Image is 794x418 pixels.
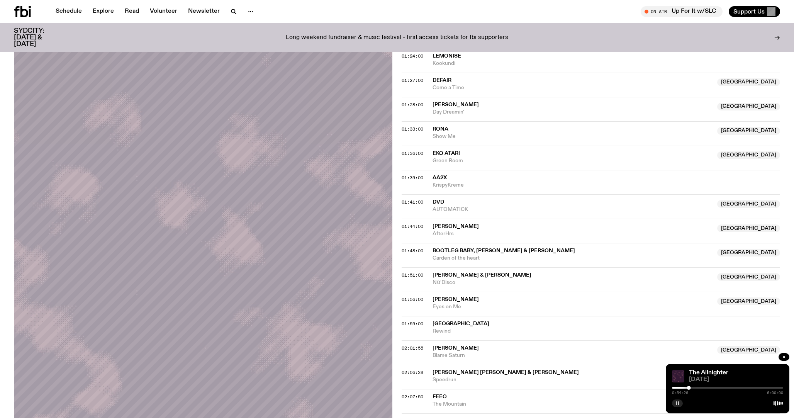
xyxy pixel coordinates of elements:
span: Green Room [433,157,713,165]
span: AUTOMATICK [433,206,713,213]
button: 01:36:00 [402,151,423,156]
span: [PERSON_NAME] & [PERSON_NAME] [433,272,531,278]
button: 02:06:28 [402,370,423,375]
span: 01:48:00 [402,248,423,254]
button: 01:44:00 [402,224,423,229]
span: [GEOGRAPHIC_DATA] [717,127,780,135]
span: Nữ Disco [433,279,713,286]
span: Garden of the heart [433,255,713,262]
span: 01:44:00 [402,223,423,229]
span: [GEOGRAPHIC_DATA] [433,321,489,326]
button: 02:07:50 [402,395,423,399]
p: Long weekend fundraiser & music festival - first access tickets for fbi supporters [286,34,508,41]
a: Newsletter [183,6,224,17]
button: 01:51:00 [402,273,423,277]
span: 02:06:28 [402,369,423,376]
span: [GEOGRAPHIC_DATA] [717,297,780,305]
a: Read [120,6,144,17]
span: [PERSON_NAME] [433,345,479,351]
span: Kookundi [433,60,780,67]
span: [PERSON_NAME] [433,102,479,107]
span: [GEOGRAPHIC_DATA] [717,346,780,354]
span: [GEOGRAPHIC_DATA] [717,200,780,208]
button: Support Us [729,6,780,17]
span: 01:28:00 [402,102,423,108]
button: 01:27:00 [402,78,423,83]
span: RONA [433,126,448,132]
span: Eyes on Me [433,303,713,311]
a: Volunteer [145,6,182,17]
span: [GEOGRAPHIC_DATA] [717,151,780,159]
span: Show Me [433,133,713,140]
a: Schedule [51,6,87,17]
span: 01:36:00 [402,150,423,156]
span: Support Us [733,8,765,15]
a: Explore [88,6,119,17]
span: Blame Saturn [433,352,713,359]
span: [GEOGRAPHIC_DATA] [717,273,780,281]
span: 02:07:50 [402,394,423,400]
span: 02:01:55 [402,345,423,351]
span: Lemonise [433,53,461,59]
span: 01:59:00 [402,321,423,327]
span: [GEOGRAPHIC_DATA] [717,224,780,232]
span: 0:54:26 [672,391,688,395]
span: EKO ATARI [433,151,460,156]
span: 01:33:00 [402,126,423,132]
button: 01:24:00 [402,54,423,58]
span: 01:24:00 [402,53,423,59]
h3: SYDCITY: [DATE] & [DATE] [14,28,63,48]
button: 01:33:00 [402,127,423,131]
button: 01:56:00 [402,297,423,302]
span: 01:39:00 [402,175,423,181]
span: Bootleg Baby, [PERSON_NAME] & [PERSON_NAME] [433,248,575,253]
span: Day Dreamin' [433,109,713,116]
button: 02:01:55 [402,346,423,350]
span: [GEOGRAPHIC_DATA] [717,103,780,110]
span: [PERSON_NAME] [433,297,479,302]
span: 01:41:00 [402,199,423,205]
span: AA2x [433,175,447,180]
span: [GEOGRAPHIC_DATA] [717,78,780,86]
button: On AirUp For It w/SLC [641,6,723,17]
span: Rewind [433,328,780,335]
span: feeo [433,394,447,399]
span: 01:56:00 [402,296,423,302]
span: Speedrun [433,376,780,384]
span: Come a Time [433,84,713,92]
span: KrispyKreme [433,182,780,189]
span: Defair [433,78,451,83]
button: 01:41:00 [402,200,423,204]
span: [PERSON_NAME] [433,224,479,229]
span: 01:51:00 [402,272,423,278]
span: The Mountain [433,401,780,408]
button: 01:28:00 [402,103,423,107]
button: 01:59:00 [402,322,423,326]
button: 01:48:00 [402,249,423,253]
span: [DATE] [689,377,783,382]
span: 01:27:00 [402,77,423,83]
span: AfterHrs [433,230,713,238]
span: [PERSON_NAME] [PERSON_NAME] & [PERSON_NAME] [433,370,579,375]
a: The Allnighter [689,370,728,376]
span: 6:00:00 [767,391,783,395]
span: DVD [433,199,444,205]
span: [GEOGRAPHIC_DATA] [717,249,780,257]
button: 01:39:00 [402,176,423,180]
